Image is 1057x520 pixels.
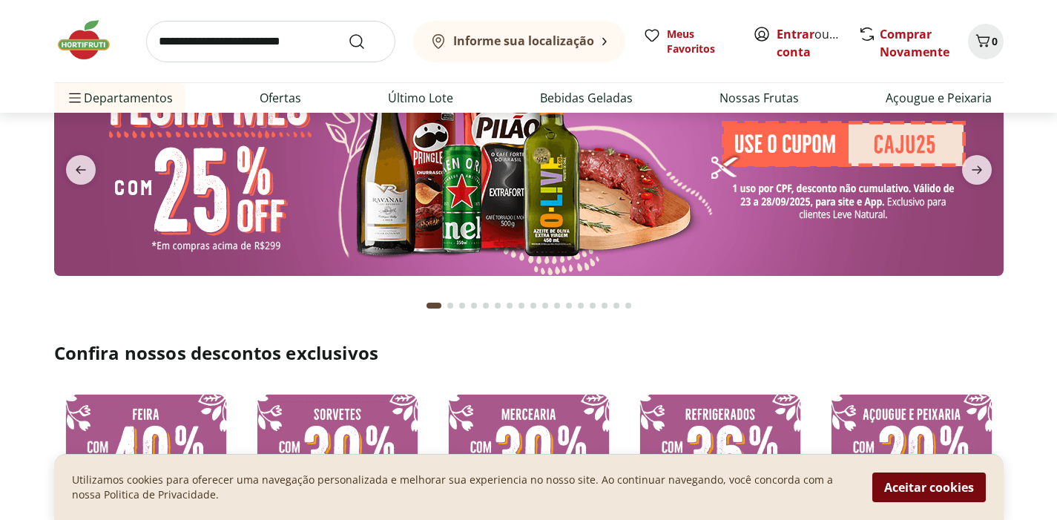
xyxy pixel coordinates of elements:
button: Go to page 14 from fs-carousel [587,288,599,323]
input: search [146,21,395,62]
button: Go to page 5 from fs-carousel [480,288,492,323]
span: 0 [992,34,998,48]
b: Informe sua localização [453,33,594,49]
button: Current page from fs-carousel [424,288,444,323]
a: Bebidas Geladas [540,89,633,107]
img: banana [54,46,1004,276]
button: Aceitar cookies [872,473,986,502]
button: Go to page 8 from fs-carousel [516,288,527,323]
button: Go to page 10 from fs-carousel [539,288,551,323]
button: Go to page 2 from fs-carousel [444,288,456,323]
a: Criar conta [777,26,858,60]
img: Hortifruti [54,18,128,62]
button: Go to page 12 from fs-carousel [563,288,575,323]
p: Utilizamos cookies para oferecer uma navegação personalizada e melhorar sua experiencia no nosso ... [72,473,855,502]
span: ou [777,25,843,61]
button: Go to page 15 from fs-carousel [599,288,610,323]
a: Açougue e Peixaria [886,89,992,107]
h2: Confira nossos descontos exclusivos [54,341,1004,365]
button: Menu [66,80,84,116]
span: Departamentos [66,80,173,116]
a: Meus Favoritos [643,27,735,56]
button: Submit Search [348,33,383,50]
button: Go to page 3 from fs-carousel [456,288,468,323]
button: Go to page 16 from fs-carousel [610,288,622,323]
button: Go to page 4 from fs-carousel [468,288,480,323]
a: Último Lote [388,89,453,107]
button: Go to page 6 from fs-carousel [492,288,504,323]
a: Ofertas [260,89,301,107]
span: Meus Favoritos [667,27,735,56]
a: Comprar Novamente [880,26,949,60]
button: Go to page 17 from fs-carousel [622,288,634,323]
button: Informe sua localização [413,21,625,62]
button: Go to page 11 from fs-carousel [551,288,563,323]
button: next [950,155,1004,185]
button: previous [54,155,108,185]
button: Go to page 13 from fs-carousel [575,288,587,323]
a: Entrar [777,26,814,42]
a: Nossas Frutas [720,89,799,107]
button: Carrinho [968,24,1004,59]
button: Go to page 7 from fs-carousel [504,288,516,323]
button: Go to page 9 from fs-carousel [527,288,539,323]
